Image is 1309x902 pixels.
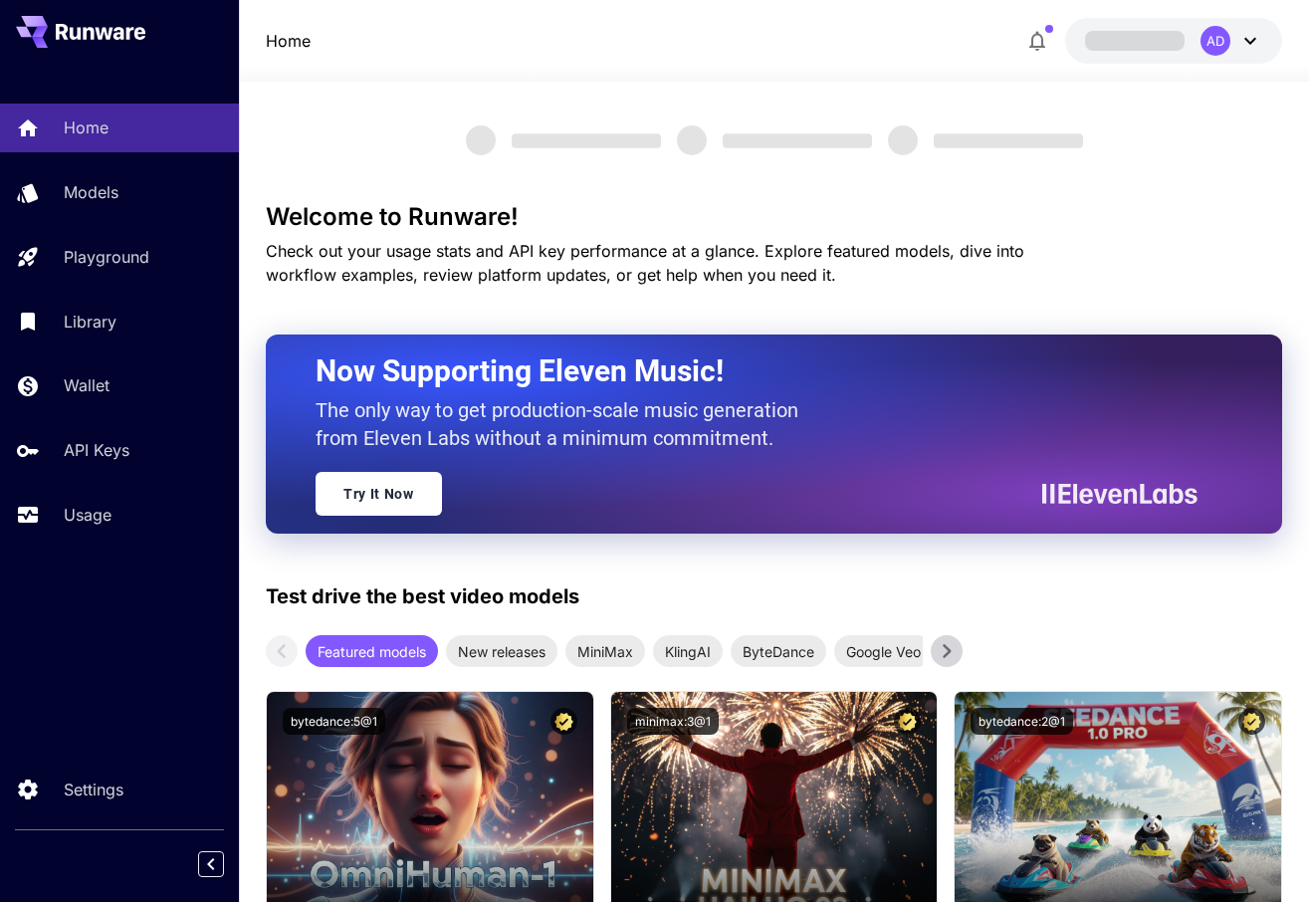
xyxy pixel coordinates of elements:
[731,641,826,662] span: ByteDance
[266,29,311,53] nav: breadcrumb
[894,708,921,735] button: Certified Model – Vetted for best performance and includes a commercial license.
[306,641,438,662] span: Featured models
[627,708,719,735] button: minimax:3@1
[64,115,109,139] p: Home
[213,846,239,882] div: Collapse sidebar
[316,352,1183,390] h2: Now Supporting Eleven Music!
[64,778,123,801] p: Settings
[731,635,826,667] div: ByteDance
[565,635,645,667] div: MiniMax
[653,641,723,662] span: KlingAI
[653,635,723,667] div: KlingAI
[1238,708,1265,735] button: Certified Model – Vetted for best performance and includes a commercial license.
[64,180,118,204] p: Models
[1200,26,1230,56] div: AD
[198,851,224,877] button: Collapse sidebar
[565,641,645,662] span: MiniMax
[266,581,579,611] p: Test drive the best video models
[316,472,442,516] a: Try It Now
[64,310,116,334] p: Library
[266,29,311,53] a: Home
[971,708,1073,735] button: bytedance:2@1
[834,641,933,662] span: Google Veo
[316,396,813,452] p: The only way to get production-scale music generation from Eleven Labs without a minimum commitment.
[64,373,109,397] p: Wallet
[266,203,1282,231] h3: Welcome to Runware!
[283,708,385,735] button: bytedance:5@1
[834,635,933,667] div: Google Veo
[64,438,129,462] p: API Keys
[306,635,438,667] div: Featured models
[64,503,111,527] p: Usage
[446,641,557,662] span: New releases
[64,245,149,269] p: Playground
[446,635,557,667] div: New releases
[1065,18,1282,64] button: AD
[550,708,577,735] button: Certified Model – Vetted for best performance and includes a commercial license.
[266,241,1024,285] span: Check out your usage stats and API key performance at a glance. Explore featured models, dive int...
